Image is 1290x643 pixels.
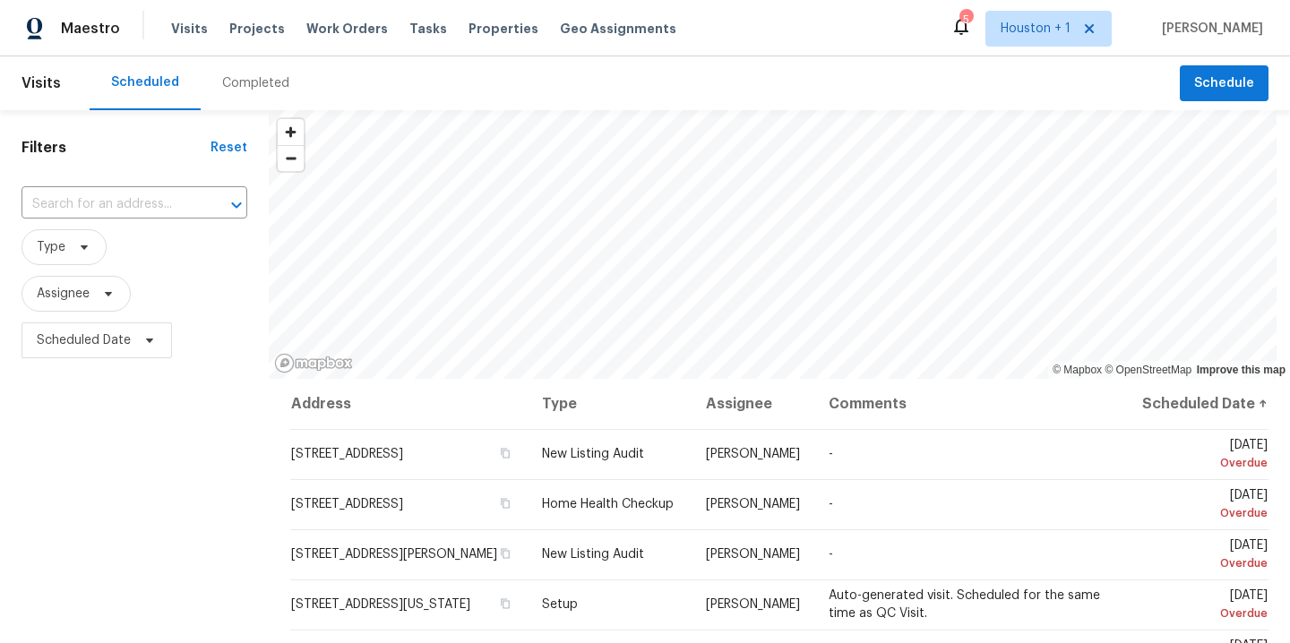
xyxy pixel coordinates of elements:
[1180,65,1268,102] button: Schedule
[211,139,247,157] div: Reset
[291,448,403,460] span: [STREET_ADDRESS]
[61,20,120,38] span: Maestro
[224,193,249,218] button: Open
[692,379,814,429] th: Assignee
[829,498,833,510] span: -
[1142,504,1268,522] div: Overdue
[542,448,644,460] span: New Listing Audit
[21,64,61,103] span: Visits
[274,353,353,373] a: Mapbox homepage
[171,20,208,38] span: Visits
[706,548,800,561] span: [PERSON_NAME]
[497,445,513,461] button: Copy Address
[1128,379,1268,429] th: Scheduled Date ↑
[1142,539,1268,572] span: [DATE]
[829,448,833,460] span: -
[959,11,972,29] div: 5
[706,498,800,510] span: [PERSON_NAME]
[278,145,304,171] button: Zoom out
[542,548,644,561] span: New Listing Audit
[497,545,513,562] button: Copy Address
[560,20,676,38] span: Geo Assignments
[291,498,403,510] span: [STREET_ADDRESS]
[1142,454,1268,472] div: Overdue
[37,331,131,349] span: Scheduled Date
[291,548,497,561] span: [STREET_ADDRESS][PERSON_NAME]
[290,379,528,429] th: Address
[306,20,388,38] span: Work Orders
[409,22,447,35] span: Tasks
[269,110,1277,379] canvas: Map
[829,589,1100,620] span: Auto-generated visit. Scheduled for the same time as QC Visit.
[528,379,691,429] th: Type
[222,74,289,92] div: Completed
[21,191,197,219] input: Search for an address...
[1142,489,1268,522] span: [DATE]
[278,146,304,171] span: Zoom out
[1001,20,1071,38] span: Houston + 1
[1197,364,1286,376] a: Improve this map
[1142,554,1268,572] div: Overdue
[706,448,800,460] span: [PERSON_NAME]
[829,548,833,561] span: -
[542,598,578,611] span: Setup
[542,498,674,510] span: Home Health Checkup
[1155,20,1263,38] span: [PERSON_NAME]
[814,379,1128,429] th: Comments
[706,598,800,611] span: [PERSON_NAME]
[497,495,513,511] button: Copy Address
[497,596,513,612] button: Copy Address
[1142,604,1268,622] div: Overdue
[1194,73,1254,95] span: Schedule
[1105,364,1191,376] a: OpenStreetMap
[1053,364,1102,376] a: Mapbox
[229,20,285,38] span: Projects
[469,20,538,38] span: Properties
[1142,439,1268,472] span: [DATE]
[37,285,90,303] span: Assignee
[37,238,65,256] span: Type
[291,598,470,611] span: [STREET_ADDRESS][US_STATE]
[278,119,304,145] button: Zoom in
[1142,589,1268,622] span: [DATE]
[111,73,179,91] div: Scheduled
[21,139,211,157] h1: Filters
